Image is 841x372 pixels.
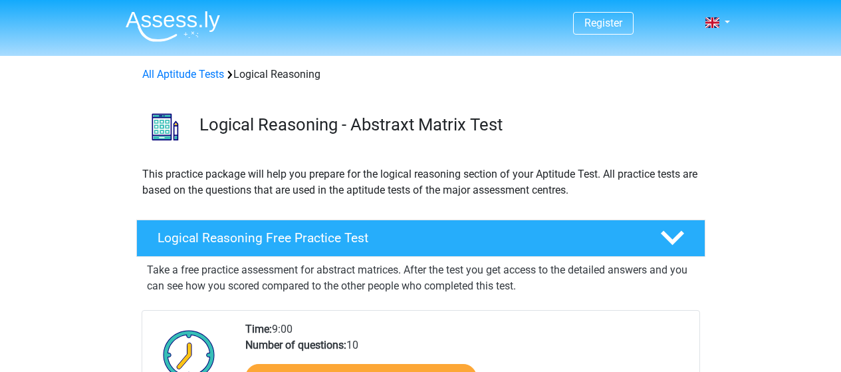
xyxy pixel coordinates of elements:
[245,339,346,351] b: Number of questions:
[137,98,193,155] img: logical reasoning
[147,262,695,294] p: Take a free practice assessment for abstract matrices. After the test you get access to the detai...
[137,67,705,83] div: Logical Reasoning
[584,17,622,29] a: Register
[158,230,639,246] h4: Logical Reasoning Free Practice Test
[245,323,272,335] b: Time:
[131,220,711,257] a: Logical Reasoning Free Practice Test
[199,114,695,135] h3: Logical Reasoning - Abstraxt Matrix Test
[142,166,699,198] p: This practice package will help you prepare for the logical reasoning section of your Aptitude Te...
[126,11,220,42] img: Assessly
[142,68,224,81] a: All Aptitude Tests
